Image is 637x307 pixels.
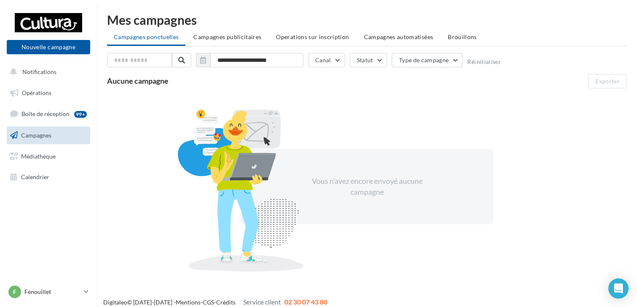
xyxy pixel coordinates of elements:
[7,284,90,300] a: F Fenouillet
[243,298,281,306] span: Service client
[588,74,627,88] button: Exporter
[5,105,92,123] a: Boîte de réception99+
[350,53,387,67] button: Statut
[176,299,201,306] a: Mentions
[13,288,16,296] span: F
[308,53,345,67] button: Canal
[22,89,51,96] span: Opérations
[21,173,49,180] span: Calendrier
[103,299,127,306] a: Digitaleo
[21,132,51,139] span: Campagnes
[392,53,463,67] button: Type de campagne
[22,68,56,75] span: Notifications
[5,63,88,81] button: Notifications
[5,84,92,102] a: Opérations
[107,13,627,26] div: Mes campagnes
[103,299,327,306] span: © [DATE]-[DATE] - - -
[193,33,261,40] span: Campagnes publicitaires
[294,176,439,197] div: Vous n'avez encore envoyé aucune campagne
[5,168,92,186] a: Calendrier
[448,33,477,40] span: Brouillons
[21,110,70,117] span: Boîte de réception
[74,111,87,118] div: 99+
[364,33,434,40] span: Campagnes automatisées
[7,40,90,54] button: Nouvelle campagne
[21,152,56,159] span: Médiathèque
[276,33,349,40] span: Operations sur inscription
[216,299,236,306] a: Crédits
[467,58,501,65] button: Réinitialiser
[5,127,92,144] a: Campagnes
[284,298,327,306] span: 02 30 07 43 80
[5,148,92,165] a: Médiathèque
[107,76,169,85] span: Aucune campagne
[203,299,214,306] a: CGS
[24,288,80,296] p: Fenouillet
[608,278,629,299] div: Open Intercom Messenger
